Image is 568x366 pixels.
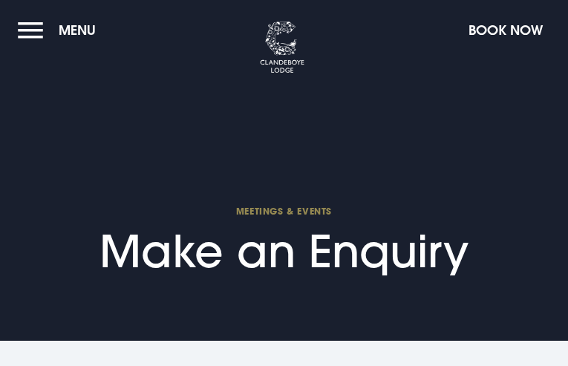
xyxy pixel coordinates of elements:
button: Menu [18,14,103,46]
span: Meetings & Events [99,205,469,217]
img: Clandeboye Lodge [260,22,304,73]
span: Menu [59,22,96,39]
button: Book Now [461,14,550,46]
h1: Make an Enquiry [99,205,469,278]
